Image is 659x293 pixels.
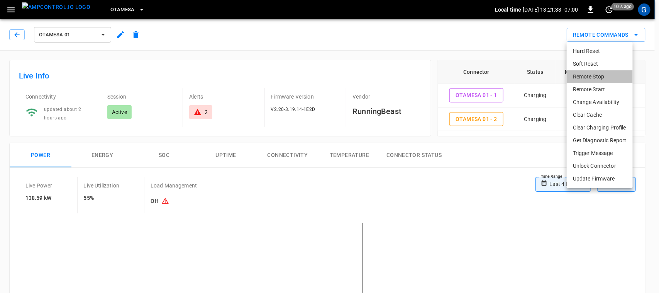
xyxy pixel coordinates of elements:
[567,147,633,160] li: Trigger Message
[567,70,633,83] li: Remote Stop
[567,109,633,121] li: Clear Cache
[567,134,633,147] li: Get Diagnostic Report
[567,58,633,70] li: Soft Reset
[567,83,633,96] li: Remote Start
[567,172,633,185] li: Update Firmware
[567,121,633,134] li: Clear Charging Profile
[567,96,633,109] li: Change Availability
[567,45,633,58] li: Hard Reset
[567,160,633,172] li: Unlock Connector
